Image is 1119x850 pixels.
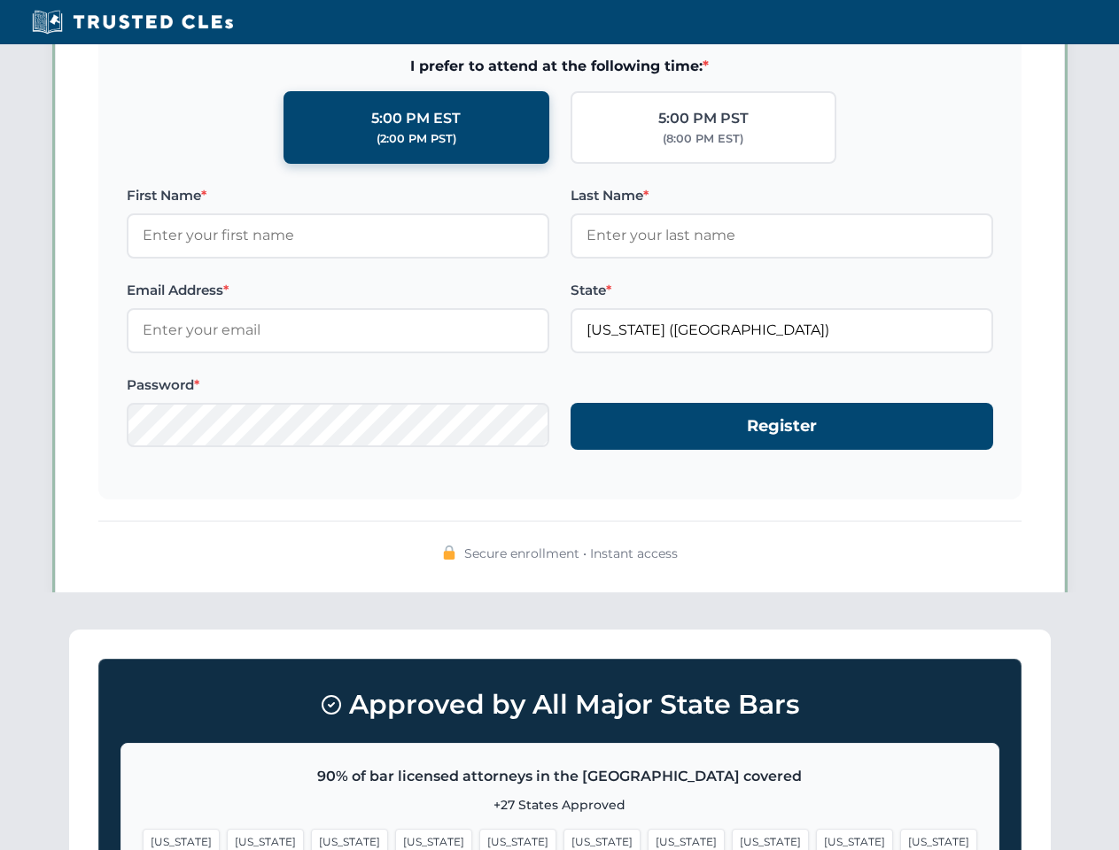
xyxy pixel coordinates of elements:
[571,280,993,301] label: State
[143,795,977,815] p: +27 States Approved
[127,55,993,78] span: I prefer to attend at the following time:
[571,308,993,352] input: Florida (FL)
[658,107,749,130] div: 5:00 PM PST
[377,130,456,148] div: (2:00 PM PST)
[27,9,238,35] img: Trusted CLEs
[442,545,456,560] img: 🔒
[143,765,977,788] p: 90% of bar licensed attorneys in the [GEOGRAPHIC_DATA] covered
[663,130,743,148] div: (8:00 PM EST)
[571,403,993,450] button: Register
[571,185,993,206] label: Last Name
[127,375,549,396] label: Password
[464,544,678,563] span: Secure enrollment • Instant access
[127,308,549,352] input: Enter your email
[571,213,993,258] input: Enter your last name
[120,681,999,729] h3: Approved by All Major State Bars
[127,185,549,206] label: First Name
[127,213,549,258] input: Enter your first name
[371,107,461,130] div: 5:00 PM EST
[127,280,549,301] label: Email Address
